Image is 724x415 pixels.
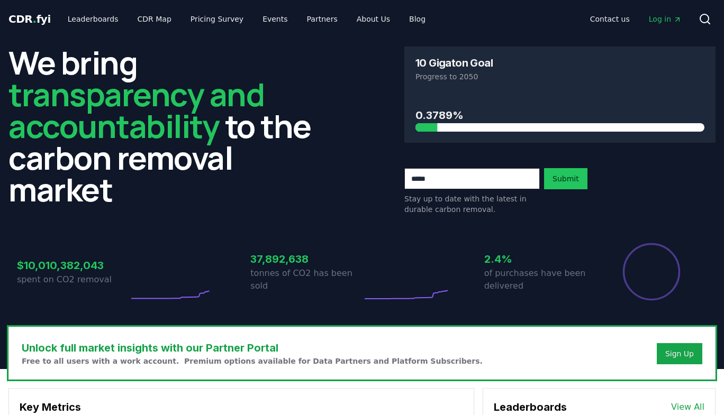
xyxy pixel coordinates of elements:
[17,257,129,273] h3: $10,010,382,043
[404,193,540,215] p: Stay up to date with the latest in durable carbon removal.
[33,13,37,25] span: .
[22,356,483,366] p: Free to all users with a work account. Premium options available for Data Partners and Platform S...
[401,10,434,29] a: Blog
[250,267,362,292] p: tonnes of CO2 has been sold
[494,399,567,415] h3: Leaderboards
[182,10,252,29] a: Pricing Survey
[254,10,296,29] a: Events
[484,267,596,292] p: of purchases have been delivered
[20,399,463,415] h3: Key Metrics
[8,47,320,205] h2: We bring to the carbon removal market
[484,251,596,267] h3: 2.4%
[582,10,690,29] nav: Main
[59,10,434,29] nav: Main
[17,273,129,286] p: spent on CO2 removal
[671,401,704,413] a: View All
[415,71,704,82] p: Progress to 2050
[298,10,346,29] a: Partners
[665,348,694,359] a: Sign Up
[649,14,682,24] span: Log in
[129,10,180,29] a: CDR Map
[582,10,638,29] a: Contact us
[657,343,702,364] button: Sign Up
[250,251,362,267] h3: 37,892,638
[415,107,704,123] h3: 0.3789%
[415,58,493,68] h3: 10 Gigaton Goal
[622,242,681,301] div: Percentage of sales delivered
[8,13,51,25] span: CDR fyi
[640,10,690,29] a: Log in
[544,168,587,189] button: Submit
[8,72,264,147] span: transparency and accountability
[59,10,127,29] a: Leaderboards
[348,10,399,29] a: About Us
[22,340,483,356] h3: Unlock full market insights with our Partner Portal
[8,12,51,26] a: CDR.fyi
